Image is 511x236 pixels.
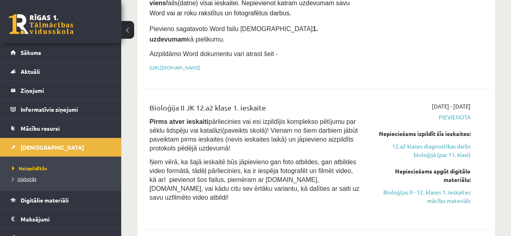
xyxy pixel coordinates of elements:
[12,165,47,171] span: Neizpildītās
[149,118,358,152] span: pārliecinies vai esi izpildījis komplekso pētījumu par sēklu lidspēju vai katalāzi(paveikts skolā...
[11,62,111,81] a: Aktuāli
[11,138,111,157] a: [DEMOGRAPHIC_DATA]
[11,191,111,209] a: Digitālie materiāli
[11,100,111,119] a: Informatīvie ziņojumi
[372,142,471,159] a: 12.a2 klases diagnostikas darbs bioloģijā (par 11. klasi)
[149,50,278,57] span: Aizpildāmo Word dokumentu vari atrast šeit -
[21,81,111,100] legend: Ziņojumi
[11,119,111,138] a: Mācību resursi
[21,125,60,132] span: Mācību resursi
[11,210,111,228] a: Maksājumi
[432,102,471,111] span: [DATE] - [DATE]
[21,144,84,151] span: [DEMOGRAPHIC_DATA]
[149,64,200,71] a: [URL][DOMAIN_NAME]
[12,165,113,172] a: Neizpildītās
[21,210,111,228] legend: Maksājumi
[149,25,318,43] strong: 1. uzdevumam
[372,188,471,205] a: Bioloģijas II - 12. klases 1. ieskaites mācību materiāls
[372,129,471,138] div: Nepieciešams izpildīt šīs ieskaites:
[149,25,318,43] span: Pievieno sagatavoto Word failu [DEMOGRAPHIC_DATA] kā pielikumu.
[372,167,471,184] div: Nepieciešams apgūt digitālo materiālu:
[149,118,208,125] strong: Pirms atver ieskaiti
[372,113,471,121] span: Pievienota
[12,175,113,182] a: Izlabotās
[11,43,111,62] a: Sākums
[11,81,111,100] a: Ziņojumi
[21,100,111,119] legend: Informatīvie ziņojumi
[12,175,36,182] span: Izlabotās
[21,49,41,56] span: Sākums
[9,14,74,34] a: Rīgas 1. Tālmācības vidusskola
[149,159,359,201] span: Ņem vērā, ka šajā ieskaitē būs jāpievieno gan foto atbildes, gan atbildes video formātā, tādēļ pā...
[149,102,360,117] div: Bioloģija II JK 12.a2 klase 1. ieskaite
[21,68,40,75] span: Aktuāli
[21,196,69,204] span: Digitālie materiāli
